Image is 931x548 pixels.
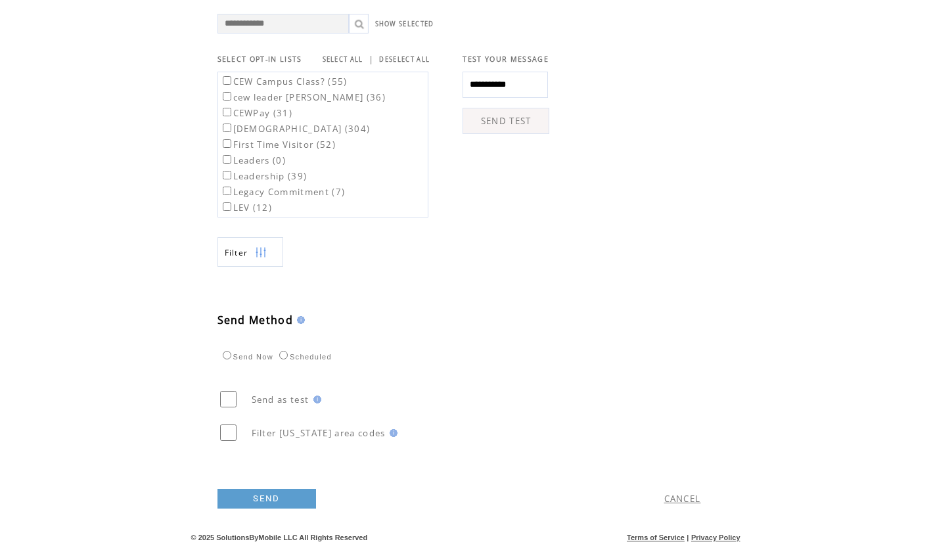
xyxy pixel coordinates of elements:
[223,108,231,116] input: CEWPay (31)
[664,493,701,505] a: CANCEL
[223,155,231,164] input: Leaders (0)
[276,353,332,361] label: Scheduled
[217,237,283,267] a: Filter
[223,124,231,132] input: [DEMOGRAPHIC_DATA] (304)
[252,427,386,439] span: Filter [US_STATE] area codes
[220,154,286,166] label: Leaders (0)
[219,353,273,361] label: Send Now
[223,76,231,85] input: CEW Campus Class? (55)
[255,238,267,267] img: filters.png
[223,171,231,179] input: Leadership (39)
[223,351,231,359] input: Send Now
[687,534,689,541] span: |
[463,55,549,64] span: TEST YOUR MESSAGE
[369,53,374,65] span: |
[386,429,397,437] img: help.gif
[220,139,336,150] label: First Time Visitor (52)
[379,55,430,64] a: DESELECT ALL
[223,187,231,195] input: Legacy Commitment (7)
[217,313,294,327] span: Send Method
[220,186,346,198] label: Legacy Commitment (7)
[463,108,549,134] a: SEND TEST
[691,534,740,541] a: Privacy Policy
[279,351,288,359] input: Scheduled
[220,170,307,182] label: Leadership (39)
[220,76,348,87] label: CEW Campus Class? (55)
[217,489,316,509] a: SEND
[223,139,231,148] input: First Time Visitor (52)
[220,91,386,103] label: cew leader [PERSON_NAME] (36)
[323,55,363,64] a: SELECT ALL
[220,202,273,214] label: LEV (12)
[309,396,321,403] img: help.gif
[220,107,293,119] label: CEWPay (31)
[223,202,231,211] input: LEV (12)
[375,20,434,28] a: SHOW SELECTED
[252,394,309,405] span: Send as test
[220,123,371,135] label: [DEMOGRAPHIC_DATA] (304)
[293,316,305,324] img: help.gif
[217,55,302,64] span: SELECT OPT-IN LISTS
[627,534,685,541] a: Terms of Service
[191,534,368,541] span: © 2025 SolutionsByMobile LLC All Rights Reserved
[223,92,231,101] input: cew leader [PERSON_NAME] (36)
[225,247,248,258] span: Show filters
